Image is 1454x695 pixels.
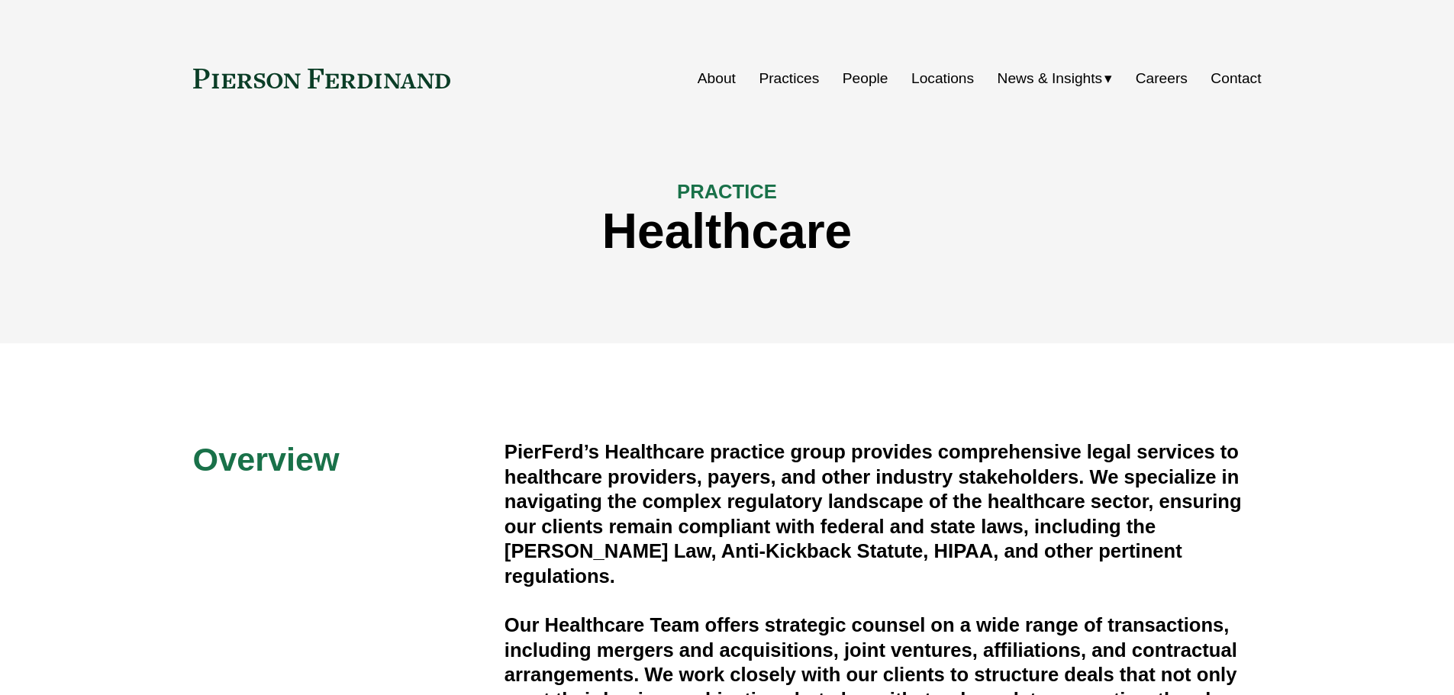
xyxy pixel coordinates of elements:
a: Contact [1211,64,1261,93]
a: Practices [759,64,819,93]
h1: Healthcare [193,204,1262,259]
h4: PierFerd’s Healthcare practice group provides comprehensive legal services to healthcare provider... [505,439,1262,588]
span: Overview [193,441,340,478]
a: folder dropdown [998,64,1113,93]
a: People [843,64,888,93]
span: News & Insights [998,66,1103,92]
a: Careers [1136,64,1188,93]
span: PRACTICE [677,181,777,202]
a: Locations [911,64,974,93]
a: About [698,64,736,93]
